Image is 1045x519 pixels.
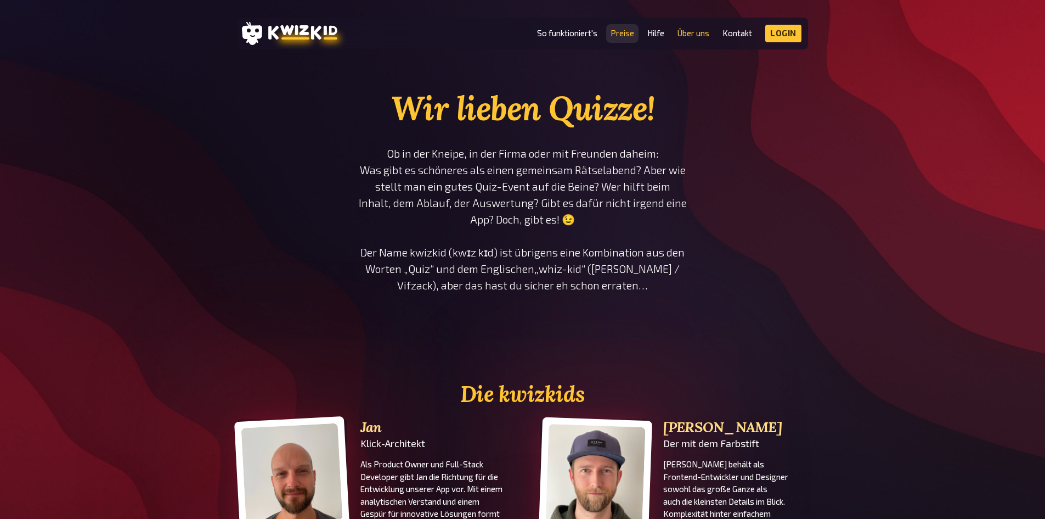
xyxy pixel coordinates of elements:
a: Hilfe [647,29,664,38]
a: Über uns [677,29,709,38]
a: Login [765,25,801,42]
div: Der mit dem Farbstift [663,438,808,449]
a: So funktioniert's [537,29,597,38]
p: Ob in der Kneipe, in der Firma oder mit Freunden daheim: Was gibt es schöneres als einen gemeinsa... [358,146,687,294]
h3: [PERSON_NAME] [663,419,808,436]
h3: Jan [360,419,505,436]
a: Kontakt [722,29,752,38]
a: Preise [611,29,634,38]
div: Klick-Architekt [360,438,505,449]
h2: Die kwizkids [238,382,808,407]
h1: Wir lieben Quizze! [358,88,687,129]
